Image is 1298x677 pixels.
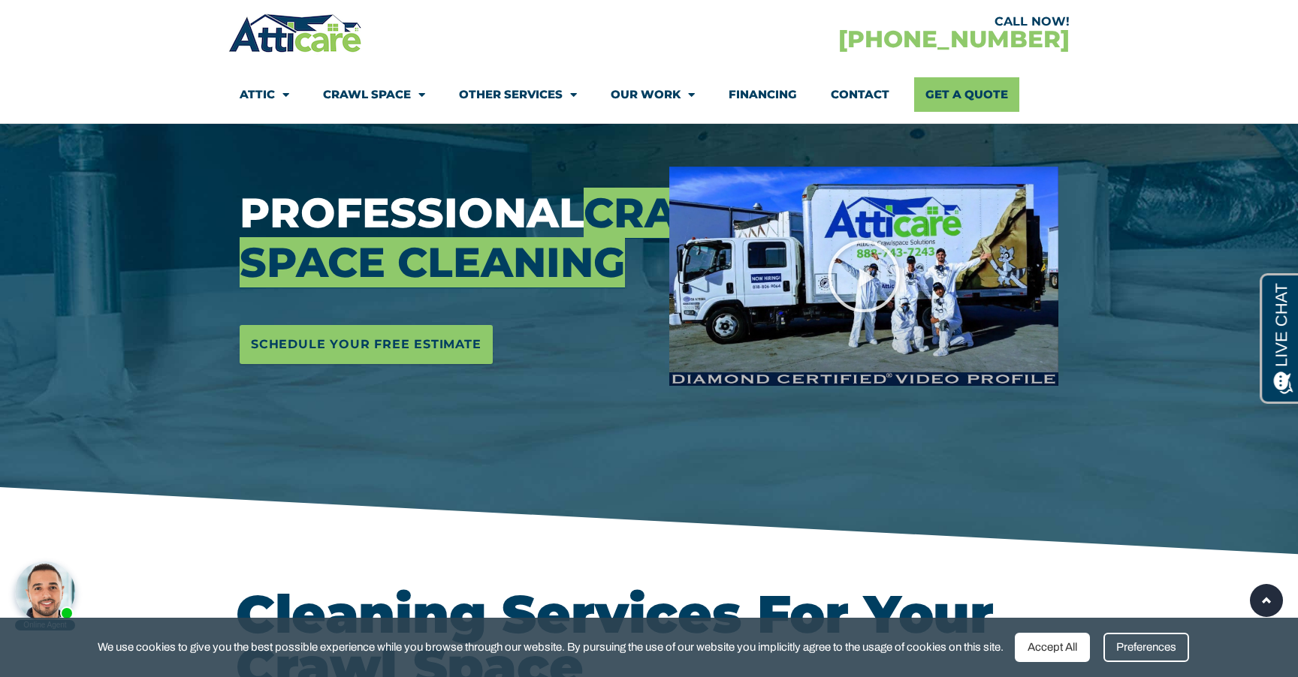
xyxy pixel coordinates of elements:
[98,638,1004,657] span: We use cookies to give you the best possible experience while you browse through our website. By ...
[1015,633,1090,662] div: Accept All
[240,188,647,287] h3: Professional
[251,332,481,357] span: Schedule Your Free Estimate
[240,188,749,287] span: Crawl Space Cleaning
[826,239,901,314] div: Play Video
[649,16,1070,28] div: CALL NOW!
[914,77,1019,112] a: Get A Quote
[323,77,425,112] a: Crawl Space
[8,557,83,632] iframe: Chat Invitation
[831,77,889,112] a: Contact
[611,77,695,112] a: Our Work
[459,77,577,112] a: Other Services
[37,12,121,31] span: Opens a chat window
[240,77,289,112] a: Attic
[1103,633,1189,662] div: Preferences
[240,325,493,364] a: Schedule Your Free Estimate
[240,77,1058,112] nav: Menu
[729,77,797,112] a: Financing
